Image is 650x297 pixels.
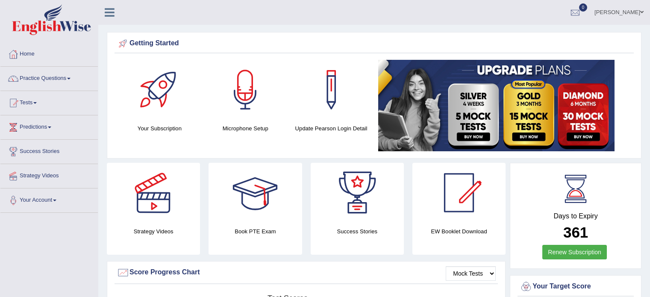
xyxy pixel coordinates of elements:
h4: Update Pearson Login Detail [293,124,370,133]
img: small5.jpg [378,60,615,151]
div: Score Progress Chart [117,266,496,279]
h4: EW Booklet Download [412,227,506,236]
a: Your Account [0,188,98,210]
a: Tests [0,91,98,112]
h4: Days to Expiry [520,212,632,220]
a: Success Stories [0,140,98,161]
span: 0 [579,3,588,12]
div: Your Target Score [520,280,632,293]
h4: Success Stories [311,227,404,236]
a: Practice Questions [0,67,98,88]
h4: Microphone Setup [207,124,284,133]
a: Predictions [0,115,98,137]
b: 361 [563,224,588,241]
h4: Book PTE Exam [209,227,302,236]
div: Getting Started [117,37,632,50]
a: Strategy Videos [0,164,98,185]
a: Home [0,42,98,64]
a: Renew Subscription [542,245,607,259]
h4: Strategy Videos [107,227,200,236]
h4: Your Subscription [121,124,198,133]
